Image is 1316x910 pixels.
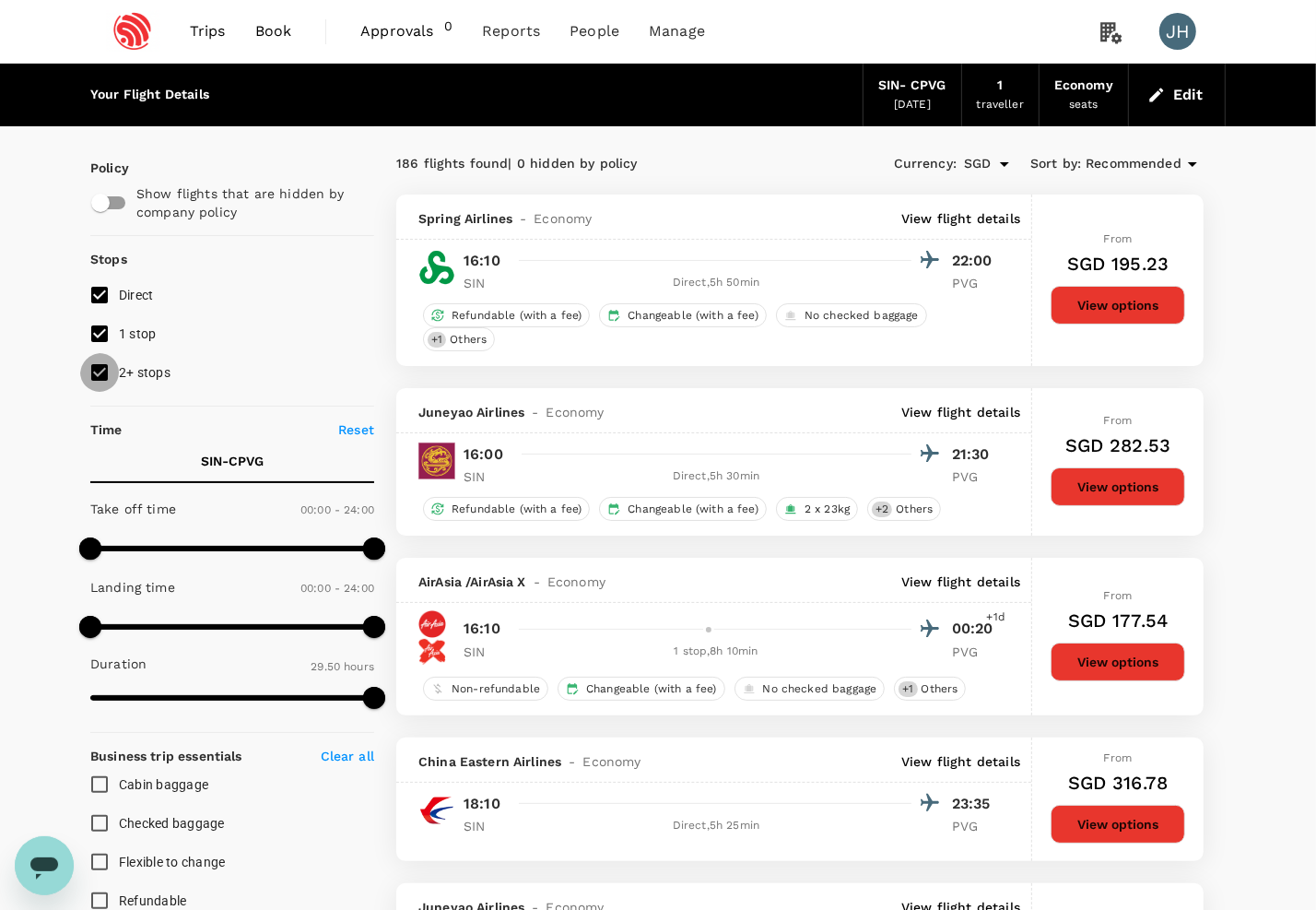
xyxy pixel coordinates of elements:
[797,308,926,324] span: No checked baggage
[90,85,209,105] div: Your Flight Details
[894,96,931,114] div: [DATE]
[952,443,998,466] p: 21:30
[418,610,446,638] img: AK
[464,443,503,466] p: 16:00
[776,303,927,327] div: No checked baggage
[952,618,998,640] p: 00:20
[396,154,800,174] div: 186 flights found | 0 hidden by policy
[901,209,1020,228] p: View flight details
[534,209,592,228] span: Economy
[1030,154,1081,174] span: Sort by :
[901,573,1020,591] p: View flight details
[734,677,886,701] div: No checked baggage
[1104,589,1133,602] span: From
[620,308,765,324] span: Changeable (with a fee)
[1065,431,1171,460] h6: SGD 282.53
[1159,13,1196,50] div: JH
[1067,249,1169,278] h6: SGD 195.23
[952,817,998,835] p: PVG
[878,76,946,96] div: SIN - CPVG
[311,660,374,673] span: 29.50 hours
[190,20,226,42] span: Trips
[444,681,547,697] span: Non-refundable
[90,500,176,518] p: Take off time
[620,502,765,517] span: Changeable (with a fee)
[992,151,1017,177] button: Open
[321,747,374,765] p: Clear all
[524,403,546,421] span: -
[423,327,495,351] div: +1Others
[464,618,500,640] p: 16:10
[952,467,998,486] p: PVG
[90,578,175,597] p: Landing time
[201,452,264,470] p: SIN - CPVG
[558,677,724,701] div: Changeable (with a fee)
[464,467,510,486] p: SIN
[464,274,510,292] p: SIN
[360,20,444,42] span: Approvals
[952,643,998,661] p: PVG
[997,76,1003,96] div: 1
[418,792,455,829] img: MU
[521,467,911,486] div: Direct , 5h 30min
[521,643,911,661] div: 1 stop , 8h 10min
[797,502,857,517] span: 2 x 23kg
[952,250,998,272] p: 22:00
[894,677,966,701] div: +1Others
[867,497,941,521] div: +2Others
[952,274,998,292] p: PVG
[579,681,723,697] span: Changeable (with a fee)
[546,403,605,421] span: Economy
[423,303,590,327] div: Refundable (with a fee)
[338,420,374,439] p: Reset
[901,403,1020,421] p: View flight details
[418,443,455,479] img: HO
[987,609,1005,627] span: +1d
[418,249,455,286] img: 9C
[599,303,766,327] div: Changeable (with a fee)
[1104,751,1133,764] span: From
[1051,643,1185,681] button: View options
[512,209,534,228] span: -
[444,17,452,46] span: 0
[255,20,292,42] span: Book
[888,502,940,517] span: Others
[90,252,127,266] strong: Stops
[1104,414,1133,427] span: From
[119,893,187,908] span: Refundable
[444,308,589,324] span: Refundable (with a fee)
[464,250,500,272] p: 16:10
[90,159,107,177] p: Policy
[1069,96,1099,114] div: seats
[423,677,548,701] div: Non-refundable
[901,752,1020,771] p: View flight details
[119,288,154,302] span: Direct
[899,681,917,697] span: + 1
[582,752,640,771] span: Economy
[547,573,605,591] span: Economy
[119,326,157,341] span: 1 stop
[90,11,175,52] img: Espressif Systems Singapore Pte Ltd
[599,497,766,521] div: Changeable (with a fee)
[90,420,123,439] p: Time
[464,643,510,661] p: SIN
[649,20,705,42] span: Manage
[1104,232,1133,245] span: From
[1051,467,1185,506] button: View options
[1054,76,1113,96] div: Economy
[300,503,374,516] span: 00:00 - 24:00
[977,96,1024,114] div: traveller
[418,638,446,666] img: D7
[428,332,446,348] span: + 1
[570,20,619,42] span: People
[1144,80,1210,110] button: Edit
[1068,768,1169,798] h6: SGD 316.78
[914,681,966,697] span: Others
[442,332,494,348] span: Others
[952,793,998,815] p: 23:35
[418,209,512,228] span: Spring Airlines
[561,752,582,771] span: -
[119,365,170,380] span: 2+ stops
[1068,606,1169,635] h6: SGD 177.54
[872,502,892,517] span: + 2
